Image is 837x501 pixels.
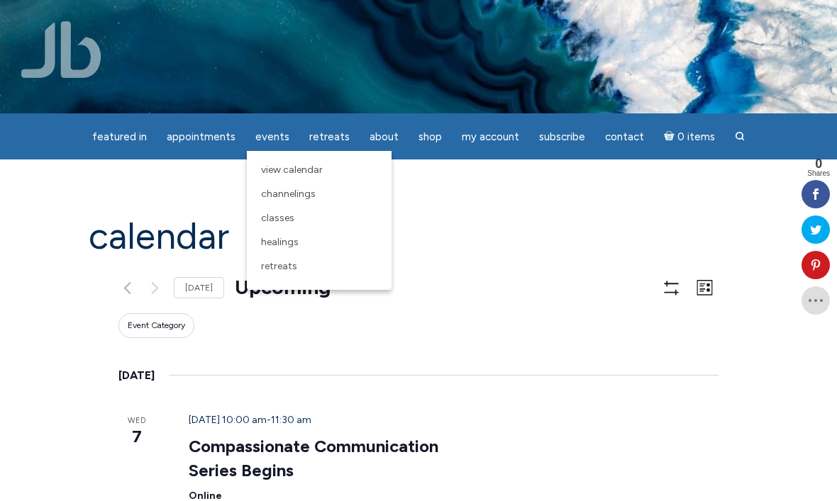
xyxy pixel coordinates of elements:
span: Classes [261,212,294,224]
a: Previous Events [118,279,135,296]
span: 7 [118,424,155,449]
span: Contact [605,130,644,143]
span: Upcoming [235,275,331,299]
span: Channelings [261,188,316,200]
a: Subscribe [531,123,594,151]
a: featured in [84,123,155,151]
a: About [361,123,407,151]
span: Shop [418,130,442,143]
a: View Calendar [254,158,384,182]
span: featured in [92,130,147,143]
button: Upcoming [235,274,344,302]
span: Retreats [309,130,350,143]
span: View Calendar [261,164,323,176]
span: My Account [462,130,519,143]
a: Healings [254,230,384,254]
button: Next Events [146,279,163,296]
a: Retreats [254,254,384,278]
span: Shares [807,170,830,177]
button: Event Category [118,313,194,338]
span: Retreats [261,260,297,272]
a: [DATE] [174,277,224,299]
a: Channelings [254,182,384,206]
a: Contact [597,123,653,151]
span: Healings [261,236,299,248]
span: Event Category [128,320,185,332]
a: Appointments [158,123,244,151]
span: Wed [118,415,155,427]
a: Classes [254,206,384,230]
span: Appointments [167,130,235,143]
i: Cart [664,130,677,143]
a: Compassionate Communication Series Begins [189,436,438,481]
span: 0 items [677,132,715,142]
span: Events [255,130,289,143]
time: - [189,414,311,426]
h1: Calendar [89,216,748,257]
span: [DATE] 10:00 am [189,414,267,426]
span: 11:30 am [271,414,311,426]
a: Events [247,123,298,151]
a: My Account [453,123,528,151]
span: Subscribe [539,130,585,143]
span: 0 [807,157,830,170]
span: About [370,130,399,143]
img: Jamie Butler. The Everyday Medium [21,21,101,78]
time: [DATE] [118,366,155,385]
a: Cart0 items [655,122,724,151]
a: Retreats [301,123,358,151]
a: Shop [410,123,450,151]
